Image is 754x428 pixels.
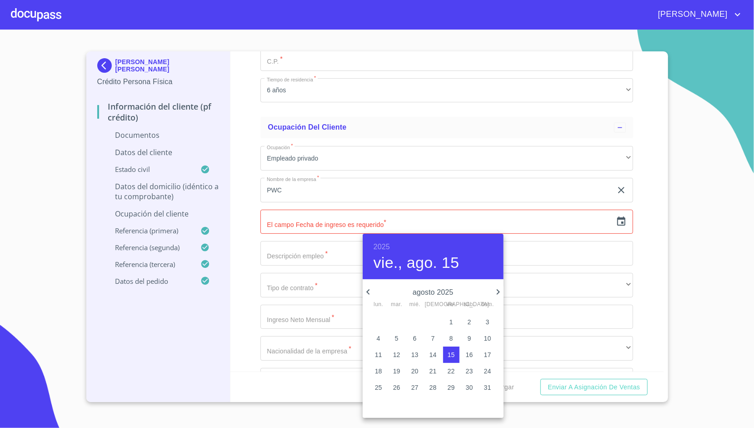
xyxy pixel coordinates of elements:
[407,300,423,309] span: mié.
[431,334,435,343] p: 7
[375,383,382,392] p: 25
[374,241,390,253] button: 2025
[407,363,423,379] button: 20
[425,379,441,396] button: 28
[466,367,473,376] p: 23
[393,350,400,359] p: 12
[370,330,387,347] button: 4
[370,347,387,363] button: 11
[407,347,423,363] button: 13
[407,330,423,347] button: 6
[411,367,419,376] p: 20
[448,367,455,376] p: 22
[468,334,471,343] p: 9
[425,300,441,309] span: [DEMOGRAPHIC_DATA].
[479,363,496,379] button: 24
[389,379,405,396] button: 26
[411,350,419,359] p: 13
[484,350,491,359] p: 17
[466,383,473,392] p: 30
[479,314,496,330] button: 3
[443,379,459,396] button: 29
[484,334,491,343] p: 10
[429,383,437,392] p: 28
[484,383,491,392] p: 31
[389,300,405,309] span: mar.
[429,350,437,359] p: 14
[425,330,441,347] button: 7
[479,347,496,363] button: 17
[479,330,496,347] button: 10
[425,347,441,363] button: 14
[479,379,496,396] button: 31
[425,363,441,379] button: 21
[395,334,399,343] p: 5
[370,300,387,309] span: lun.
[443,363,459,379] button: 22
[443,300,459,309] span: vie.
[374,287,493,298] p: agosto 2025
[389,330,405,347] button: 5
[411,383,419,392] p: 27
[461,363,478,379] button: 23
[461,347,478,363] button: 16
[407,379,423,396] button: 27
[461,300,478,309] span: sáb.
[393,367,400,376] p: 19
[448,350,455,359] p: 15
[374,253,459,272] button: vie., ago. 15
[443,314,459,330] button: 1
[461,379,478,396] button: 30
[486,317,489,327] p: 3
[389,347,405,363] button: 12
[449,317,453,327] p: 1
[484,367,491,376] p: 24
[377,334,380,343] p: 4
[389,363,405,379] button: 19
[429,367,437,376] p: 21
[393,383,400,392] p: 26
[413,334,417,343] p: 6
[448,383,455,392] p: 29
[449,334,453,343] p: 8
[375,350,382,359] p: 11
[479,300,496,309] span: dom.
[461,330,478,347] button: 9
[370,379,387,396] button: 25
[443,347,459,363] button: 15
[466,350,473,359] p: 16
[370,363,387,379] button: 18
[461,314,478,330] button: 2
[375,367,382,376] p: 18
[443,330,459,347] button: 8
[468,317,471,327] p: 2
